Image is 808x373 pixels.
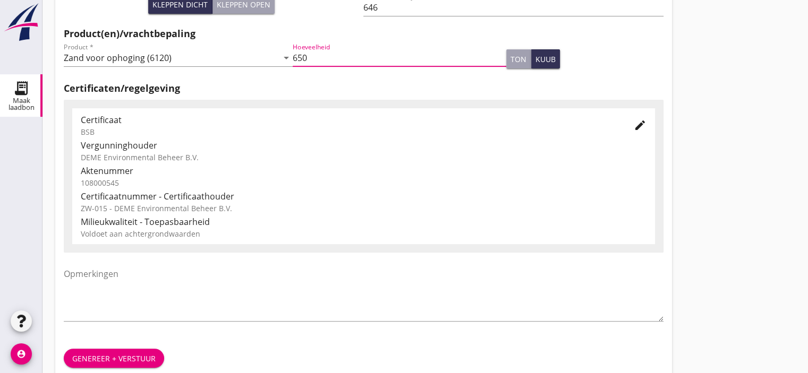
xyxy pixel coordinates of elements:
[64,349,164,368] button: Genereer + verstuur
[506,49,531,68] button: ton
[81,114,617,126] div: Certificaat
[72,353,156,364] div: Genereer + verstuur
[11,343,32,365] i: account_circle
[81,228,647,239] div: Voldoet aan achtergrondwaarden
[64,81,664,96] h2: Certificaten/regelgeving
[81,203,647,214] div: ZW-015 - DEME Environmental Beheer B.V.
[81,139,647,152] div: Vergunninghouder
[81,177,647,188] div: 108000545
[81,190,647,203] div: Certificaatnummer - Certificaathouder
[535,54,556,65] div: kuub
[531,49,560,68] button: kuub
[81,152,647,163] div: DEME Environmental Beheer B.V.
[634,119,647,132] i: edit
[293,49,507,66] input: Hoeveelheid
[64,265,664,321] textarea: Opmerkingen
[511,54,526,65] div: ton
[81,164,647,177] div: Aktenummer
[2,3,40,42] img: logo-small.a267ee39.svg
[64,27,664,41] h2: Product(en)/vrachtbepaling
[64,49,278,66] input: Product *
[280,51,293,64] i: arrow_drop_down
[81,126,617,137] div: BSB
[81,215,647,228] div: Milieukwaliteit - Toepasbaarheid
